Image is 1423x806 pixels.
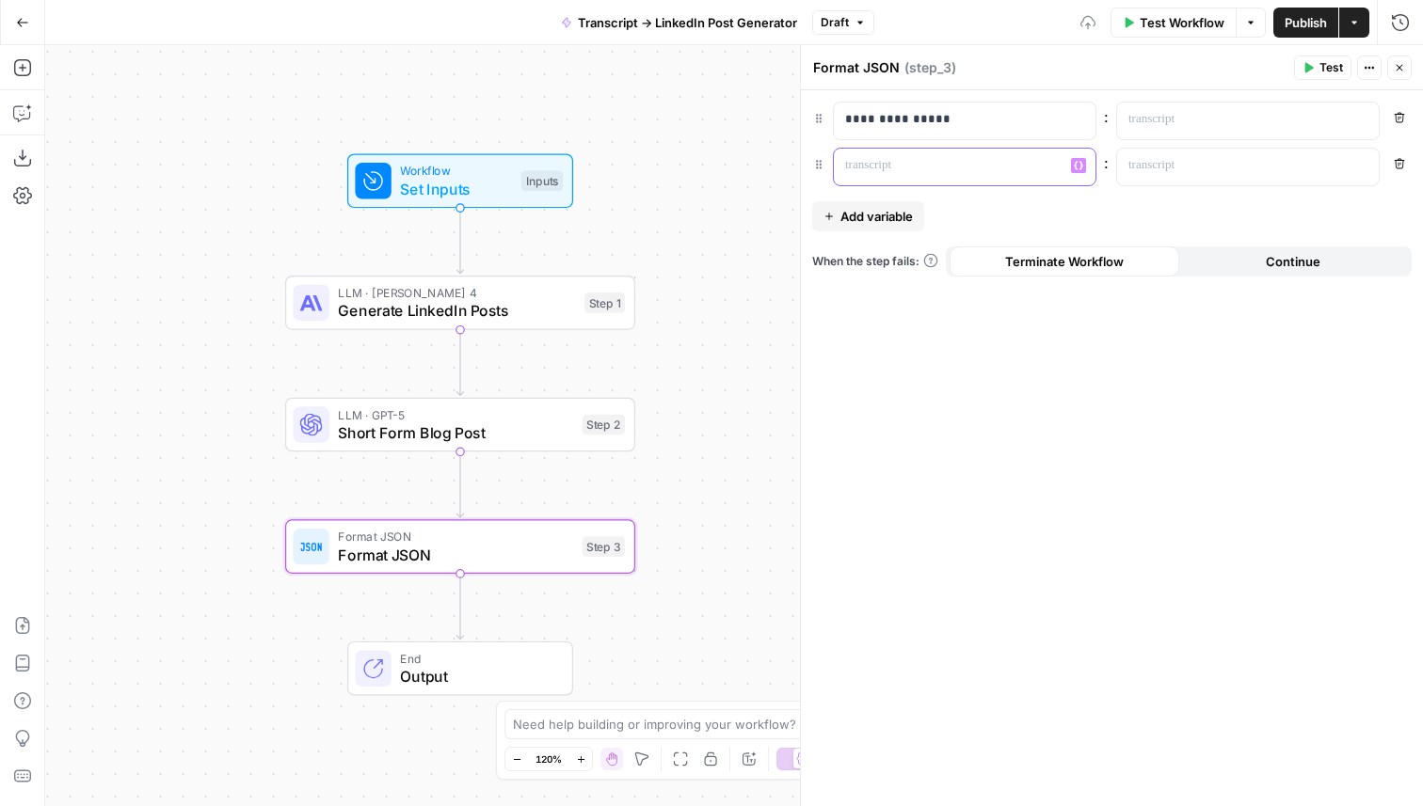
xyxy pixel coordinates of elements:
button: Test Workflow [1111,8,1236,38]
div: LLM · GPT-5Short Form Blog PostStep 2 [285,398,635,452]
div: Step 3 [583,536,626,557]
g: Edge from step_2 to step_3 [456,451,463,517]
g: Edge from step_1 to step_2 [456,330,463,396]
div: Step 2 [583,415,626,435]
g: Edge from step_3 to end [456,574,463,640]
div: EndOutput [285,641,635,696]
g: Edge from start to step_1 [456,208,463,274]
button: Add variable [812,201,924,231]
span: LLM · GPT-5 [338,405,573,423]
div: Step 1 [584,292,625,313]
span: ( step_3 ) [904,58,956,77]
span: Short Form Blog Post [338,421,573,444]
button: Test [1294,55,1351,80]
textarea: Format JSON [813,58,900,77]
span: Add variable [840,207,913,226]
button: Publish [1273,8,1338,38]
span: Test Workflow [1140,13,1224,32]
span: Format JSON [338,528,573,545]
div: WorkflowSet InputsInputs [285,154,635,209]
span: Format JSON [338,544,573,566]
span: Terminate Workflow [1005,252,1124,271]
button: Draft [812,10,874,35]
span: Output [400,665,553,687]
span: LLM · [PERSON_NAME] 4 [338,284,575,302]
span: : [1104,151,1109,174]
div: Inputs [521,171,563,192]
span: Draft [821,14,849,31]
span: Generate LinkedIn Posts [338,299,575,322]
span: Transcript -> LinkedIn Post Generator [578,13,797,32]
span: Set Inputs [400,178,512,200]
span: Publish [1285,13,1327,32]
a: When the step fails: [812,253,938,270]
span: : [1104,105,1109,128]
div: Format JSONFormat JSONStep 3 [285,519,635,574]
span: End [400,649,553,667]
button: Transcript -> LinkedIn Post Generator [550,8,808,38]
span: 120% [536,751,562,766]
span: Continue [1266,252,1320,271]
button: Continue [1179,246,1409,277]
span: Test [1319,59,1343,76]
div: LLM · [PERSON_NAME] 4Generate LinkedIn PostsStep 1 [285,276,635,330]
span: Workflow [400,162,512,180]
